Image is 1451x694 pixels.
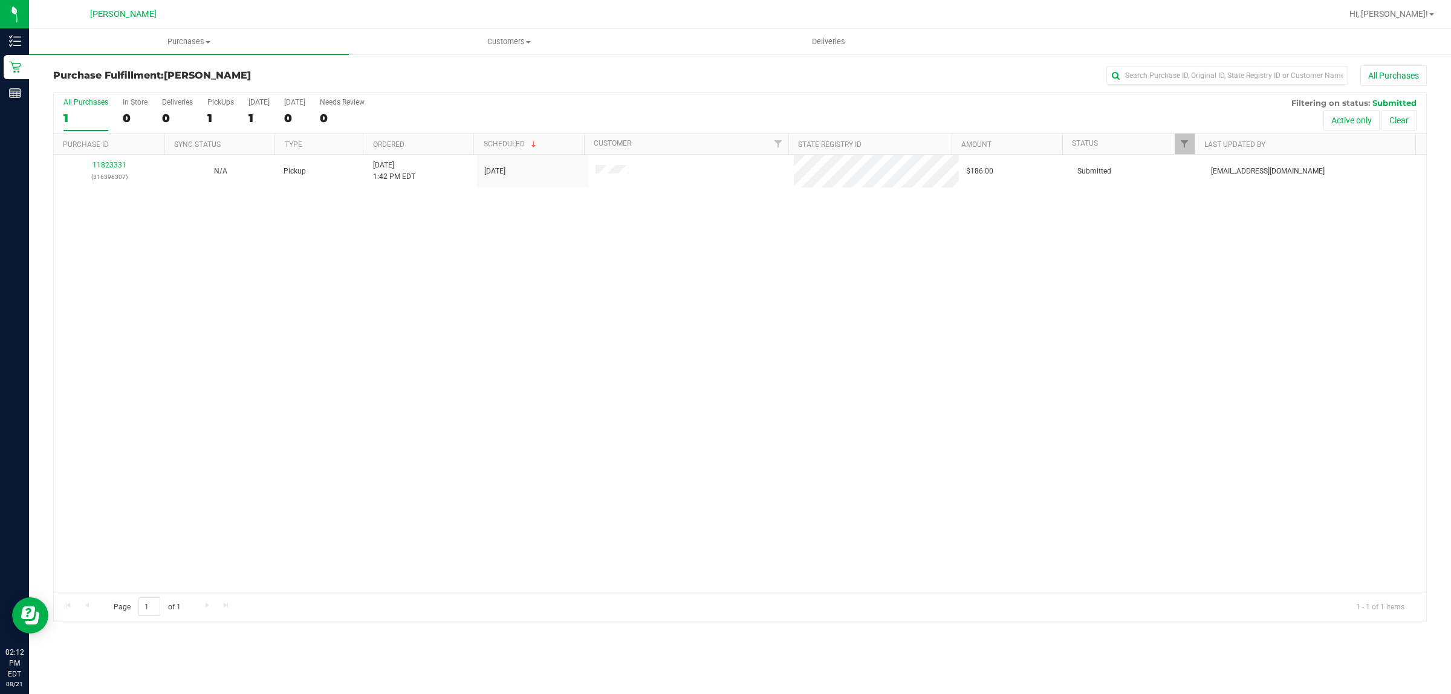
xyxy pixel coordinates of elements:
span: Pickup [284,166,306,177]
a: Amount [961,140,992,149]
div: 0 [320,111,365,125]
span: Page of 1 [103,597,190,616]
a: Filter [1175,134,1195,154]
div: 1 [248,111,270,125]
p: 08/21 [5,679,24,689]
span: Submitted [1372,98,1417,108]
button: Clear [1381,110,1417,131]
div: PickUps [207,98,234,106]
inline-svg: Retail [9,61,21,73]
div: 0 [123,111,148,125]
a: Scheduled [484,140,539,148]
p: (316396307) [61,171,158,183]
div: [DATE] [248,98,270,106]
a: Deliveries [669,29,988,54]
div: 0 [162,111,193,125]
a: Status [1072,139,1098,148]
a: State Registry ID [798,140,862,149]
span: 1 - 1 of 1 items [1346,597,1414,615]
div: 1 [207,111,234,125]
span: Submitted [1077,166,1111,177]
a: Sync Status [174,140,221,149]
a: Ordered [373,140,404,149]
span: Not Applicable [214,167,227,175]
span: Filtering on status: [1291,98,1370,108]
a: Purchases [29,29,349,54]
div: All Purchases [63,98,108,106]
span: [DATE] 1:42 PM EDT [373,160,415,183]
span: Hi, [PERSON_NAME]! [1349,9,1428,19]
inline-svg: Inventory [9,35,21,47]
a: Type [285,140,302,149]
a: 11823331 [93,161,126,169]
span: Deliveries [796,36,862,47]
a: Customer [594,139,631,148]
span: $186.00 [966,166,993,177]
div: In Store [123,98,148,106]
button: N/A [214,166,227,177]
span: Purchases [29,36,349,47]
h3: Purchase Fulfillment: [53,70,511,81]
p: 02:12 PM EDT [5,647,24,679]
div: 1 [63,111,108,125]
button: Active only [1323,110,1380,131]
inline-svg: Reports [9,87,21,99]
div: Deliveries [162,98,193,106]
div: Needs Review [320,98,365,106]
a: Customers [349,29,669,54]
div: [DATE] [284,98,305,106]
span: [EMAIL_ADDRESS][DOMAIN_NAME] [1211,166,1325,177]
input: Search Purchase ID, Original ID, State Registry ID or Customer Name... [1106,66,1348,85]
a: Filter [768,134,788,154]
input: 1 [138,597,160,616]
span: [DATE] [484,166,505,177]
div: 0 [284,111,305,125]
span: [PERSON_NAME] [164,70,251,81]
span: Customers [349,36,668,47]
a: Purchase ID [63,140,109,149]
iframe: Resource center [12,597,48,634]
span: [PERSON_NAME] [90,9,157,19]
button: All Purchases [1360,65,1427,86]
a: Last Updated By [1204,140,1265,149]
